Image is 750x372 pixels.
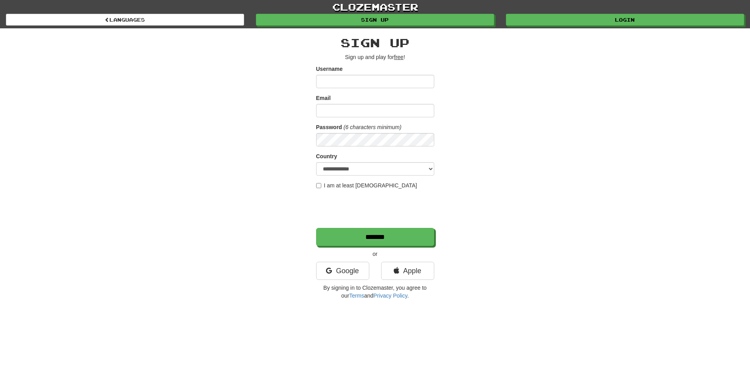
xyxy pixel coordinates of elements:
p: By signing in to Clozemaster, you agree to our and . [316,284,434,300]
a: Terms [349,292,364,299]
a: Apple [381,262,434,280]
label: Password [316,123,342,131]
a: Google [316,262,369,280]
label: Username [316,65,343,73]
p: or [316,250,434,258]
input: I am at least [DEMOGRAPHIC_DATA] [316,183,321,188]
a: Languages [6,14,244,26]
a: Sign up [256,14,494,26]
p: Sign up and play for ! [316,53,434,61]
label: Email [316,94,331,102]
a: Login [506,14,744,26]
h2: Sign up [316,36,434,49]
a: Privacy Policy [373,292,407,299]
em: (6 characters minimum) [344,124,402,130]
label: Country [316,152,337,160]
iframe: reCAPTCHA [316,193,436,224]
u: free [394,54,404,60]
label: I am at least [DEMOGRAPHIC_DATA] [316,181,417,189]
